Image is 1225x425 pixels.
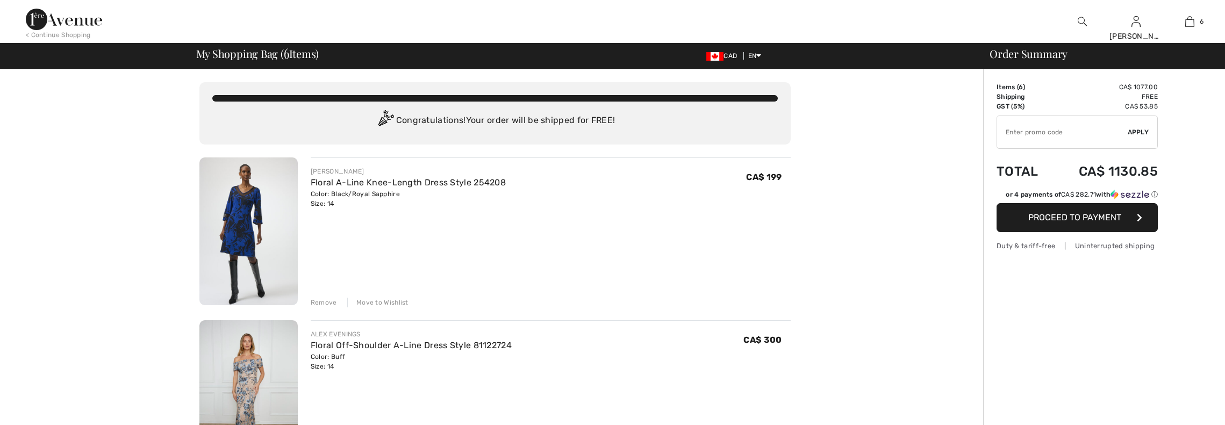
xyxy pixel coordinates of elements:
[1109,31,1162,42] div: [PERSON_NAME]
[997,116,1128,148] input: Promo code
[997,190,1158,203] div: or 4 payments ofCA$ 282.71withSezzle Click to learn more about Sezzle
[997,153,1052,190] td: Total
[997,203,1158,232] button: Proceed to Payment
[748,52,762,60] span: EN
[997,92,1052,102] td: Shipping
[1200,17,1203,26] span: 6
[1061,191,1096,198] span: CA$ 282.71
[1163,15,1216,28] a: 6
[375,110,396,132] img: Congratulation2.svg
[26,30,91,40] div: < Continue Shopping
[1078,15,1087,28] img: search the website
[706,52,723,61] img: Canadian Dollar
[1028,212,1121,222] span: Proceed to Payment
[311,352,512,371] div: Color: Buff Size: 14
[743,335,782,345] span: CA$ 300
[997,241,1158,251] div: Duty & tariff-free | Uninterrupted shipping
[26,9,102,30] img: 1ère Avenue
[212,110,778,132] div: Congratulations! Your order will be shipped for FREE!
[1131,15,1141,28] img: My Info
[196,48,319,59] span: My Shopping Bag ( Items)
[284,46,289,60] span: 6
[1052,92,1158,102] td: Free
[347,298,409,307] div: Move to Wishlist
[746,172,782,182] span: CA$ 199
[311,329,512,339] div: ALEX EVENINGS
[1128,127,1149,137] span: Apply
[1052,153,1158,190] td: CA$ 1130.85
[997,102,1052,111] td: GST (5%)
[997,82,1052,92] td: Items ( )
[199,157,298,305] img: Floral A-Line Knee-Length Dress Style 254208
[1052,82,1158,92] td: CA$ 1077.00
[311,167,506,176] div: [PERSON_NAME]
[1052,102,1158,111] td: CA$ 53.85
[1185,15,1194,28] img: My Bag
[1006,190,1158,199] div: or 4 payments of with
[1111,190,1149,199] img: Sezzle
[977,48,1219,59] div: Order Summary
[1019,83,1023,91] span: 6
[311,177,506,188] a: Floral A-Line Knee-Length Dress Style 254208
[706,52,741,60] span: CAD
[311,340,512,350] a: Floral Off-Shoulder A-Line Dress Style 81122724
[311,189,506,208] div: Color: Black/Royal Sapphire Size: 14
[1131,16,1141,26] a: Sign In
[311,298,337,307] div: Remove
